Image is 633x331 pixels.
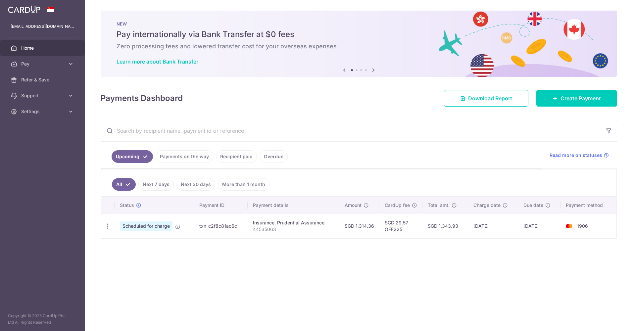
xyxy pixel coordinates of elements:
[120,221,172,231] span: Scheduled for charge
[468,94,512,102] span: Download Report
[550,152,609,159] a: Read more on statuses
[156,150,213,163] a: Payments on the way
[253,226,334,233] p: 44535063
[339,214,379,238] td: SGD 1,314.36
[523,202,543,209] span: Due date
[345,202,362,209] span: Amount
[194,214,248,238] td: txn_c2f8c81ac6c
[117,42,601,50] h6: Zero processing fees and lowered transfer cost for your overseas expenses
[8,5,40,13] img: CardUp
[248,197,339,214] th: Payment details
[101,120,601,141] input: Search by recipient name, payment id or reference
[101,11,617,77] img: Bank transfer banner
[101,92,183,104] h4: Payments Dashboard
[560,94,601,102] span: Create Payment
[117,29,601,40] h5: Pay internationally via Bank Transfer at $0 fees
[218,178,269,191] a: More than 1 month
[560,197,616,214] th: Payment method
[112,178,136,191] a: All
[562,222,576,230] img: Bank Card
[422,214,468,238] td: SGD 1,343.93
[194,197,248,214] th: Payment ID
[138,178,174,191] a: Next 7 days
[112,150,153,163] a: Upcoming
[536,90,617,107] a: Create Payment
[473,202,501,209] span: Charge date
[253,219,334,226] div: Insurance. Prudential Assurance
[216,150,257,163] a: Recipient paid
[385,202,410,209] span: CardUp fee
[21,108,65,115] span: Settings
[428,202,450,209] span: Total amt.
[21,61,65,67] span: Pay
[577,223,588,229] span: 1906
[21,45,65,51] span: Home
[11,23,74,30] p: [EMAIL_ADDRESS][DOMAIN_NAME]
[21,92,65,99] span: Support
[518,214,560,238] td: [DATE]
[176,178,215,191] a: Next 30 days
[117,21,601,26] p: NEW
[444,90,528,107] a: Download Report
[120,202,134,209] span: Status
[468,214,518,238] td: [DATE]
[21,76,65,83] span: Refer & Save
[550,152,602,159] span: Read more on statuses
[117,58,198,65] a: Learn more about Bank Transfer
[260,150,288,163] a: Overdue
[379,214,422,238] td: SGD 29.57 OFF225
